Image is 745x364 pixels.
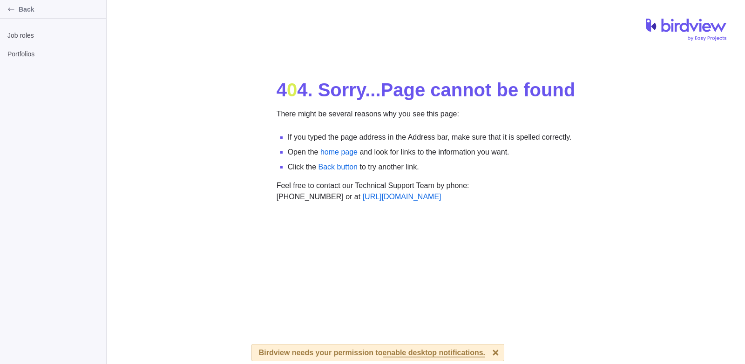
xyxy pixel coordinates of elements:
[277,182,469,201] span: Feel free to contact our Technical Support Team by phone: [PHONE_NUMBER]
[288,162,576,173] li: Click the to try another link.
[646,19,726,41] img: logo
[383,349,485,357] span: enable desktop notifications.
[277,108,576,124] p: There might be several reasons why you see this page:
[7,31,99,40] span: Job roles
[307,80,575,100] span: . Sorry... Page cannot be found
[7,49,99,59] span: Portfolios
[320,148,358,156] a: home page
[288,147,576,158] li: Open the and look for links to the information you want.
[259,344,485,361] div: Birdview needs your permission to
[288,132,576,143] li: If you typed the page address in the Address bar, make sure that it is spelled correctly.
[363,193,441,201] a: [URL][DOMAIN_NAME]
[19,5,102,14] span: Back
[297,80,307,100] span: 4
[318,163,358,171] a: Back button
[277,80,287,100] span: 4
[345,193,441,201] span: or at
[287,80,297,100] span: 0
